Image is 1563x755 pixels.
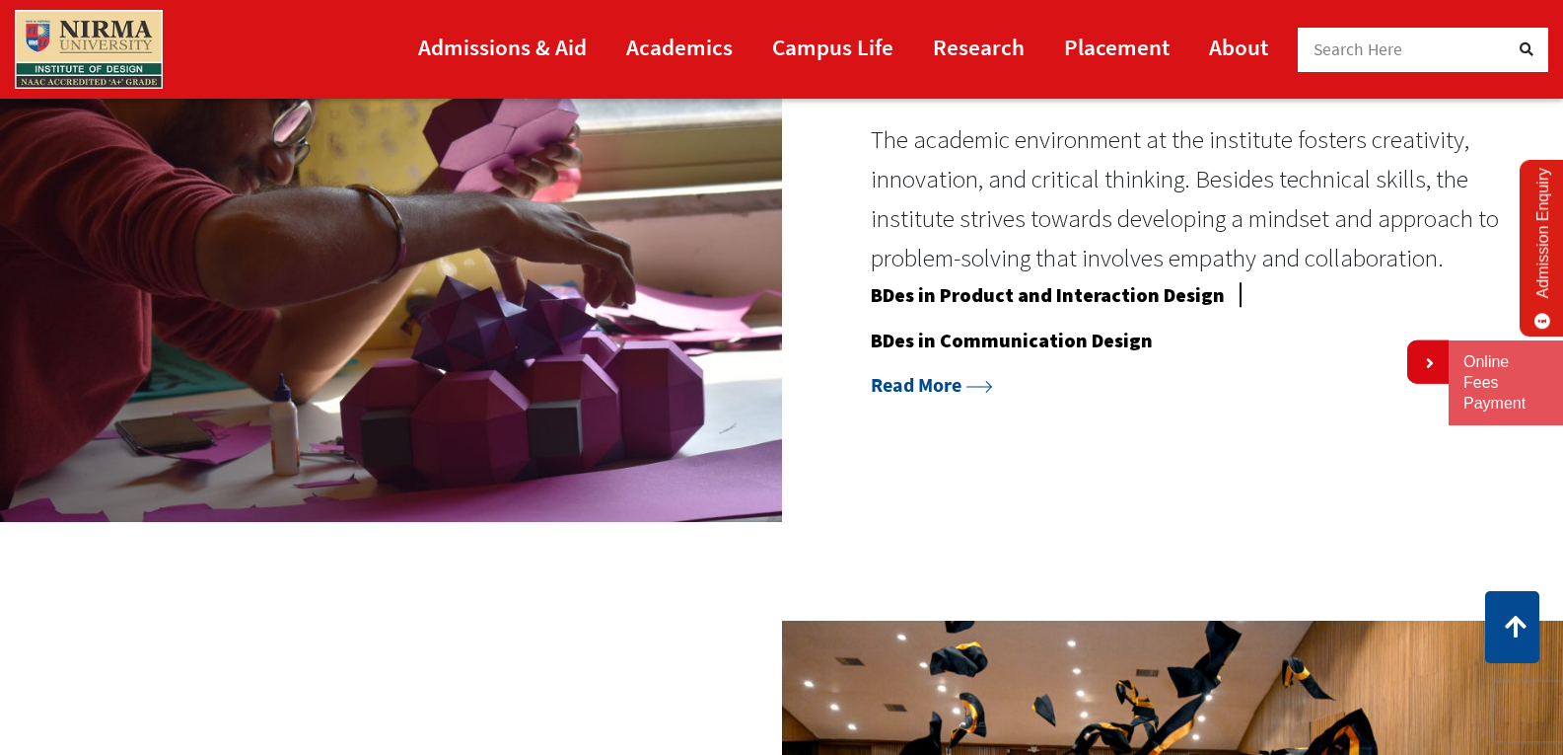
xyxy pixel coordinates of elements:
[871,372,993,397] a: Read More
[1209,25,1268,69] a: About
[871,120,1515,277] p: The academic environment at the institute fosters creativity, innovation, and critical thinking. ...
[772,25,893,69] a: Campus Life
[418,25,587,69] a: Admissions & Aid
[1064,25,1170,69] a: Placement
[15,10,163,89] img: main_logo
[626,25,733,69] a: Academics
[871,41,1515,101] h2: Academics at the Institute
[871,282,1225,315] a: BDes in Product and Interaction Design
[1314,38,1403,60] span: Search Here
[933,25,1025,69] a: Research
[871,328,1153,360] a: BDes in Communication Design
[1463,352,1548,414] a: Online Fees Payment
